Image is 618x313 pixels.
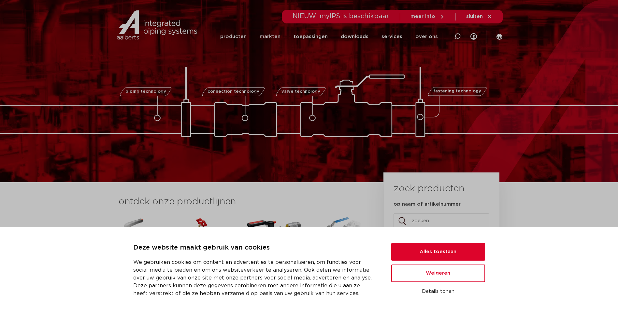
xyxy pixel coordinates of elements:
a: producten [220,23,247,50]
a: downloads [341,23,368,50]
label: op naam of artikelnummer [394,201,461,208]
h3: zoek producten [394,182,464,195]
a: over ons [415,23,438,50]
span: sluiten [466,14,483,19]
nav: Menu [220,23,438,50]
span: fastening technology [433,89,481,94]
span: meer info [410,14,435,19]
p: Deze website maakt gebruik van cookies [133,243,376,253]
a: services [381,23,402,50]
button: Weigeren [391,265,485,282]
input: zoeken [394,213,489,228]
div: my IPS [470,23,477,50]
h3: ontdek onze productlijnen [119,195,362,208]
button: Alles toestaan [391,243,485,261]
a: sluiten [466,14,493,20]
span: valve technology [281,89,320,94]
span: piping technology [125,89,166,94]
a: markten [260,23,280,50]
span: connection technology [207,89,259,94]
button: Details tonen [391,286,485,297]
span: NIEUW: myIPS is beschikbaar [293,13,389,20]
a: meer info [410,14,445,20]
a: toepassingen [294,23,328,50]
p: We gebruiken cookies om content en advertenties te personaliseren, om functies voor social media ... [133,258,376,297]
